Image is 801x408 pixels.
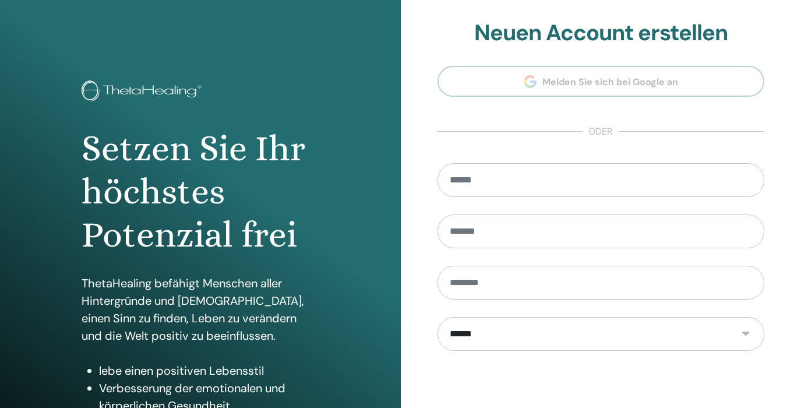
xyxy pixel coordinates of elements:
[82,275,319,344] p: ThetaHealing befähigt Menschen aller Hintergründe und [DEMOGRAPHIC_DATA], einen Sinn zu finden, L...
[583,125,619,139] span: oder
[437,20,765,47] h2: Neuen Account erstellen
[82,127,319,257] h1: Setzen Sie Ihr höchstes Potenzial frei
[99,362,319,379] li: lebe einen positiven Lebensstil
